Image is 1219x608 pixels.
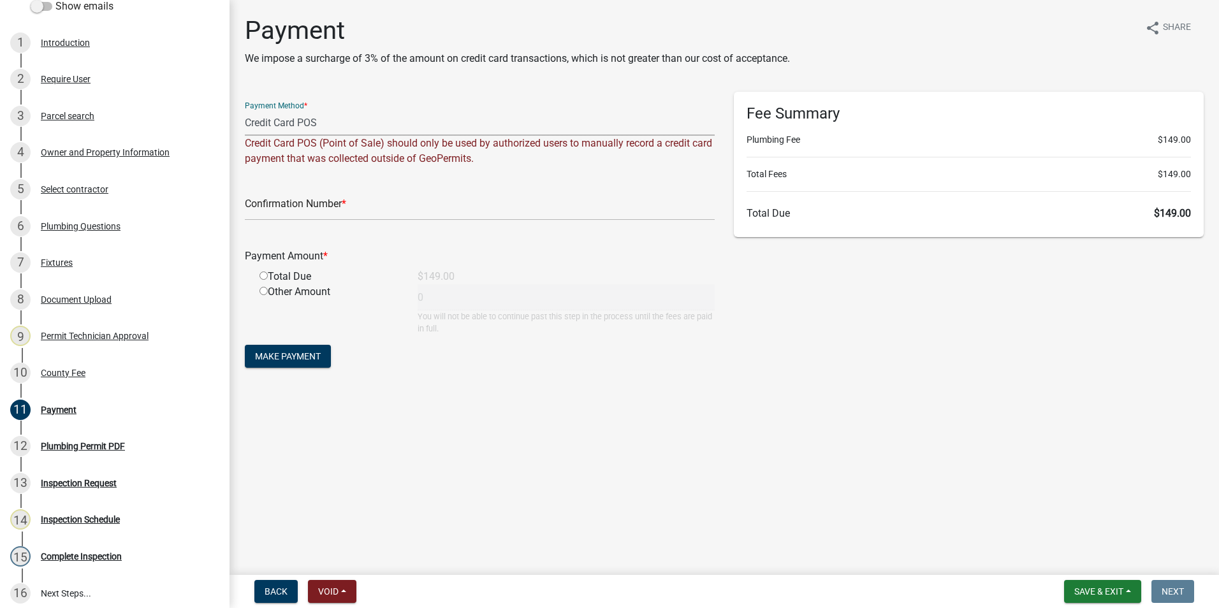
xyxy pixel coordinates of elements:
div: 5 [10,179,31,199]
div: 3 [10,106,31,126]
div: Plumbing Questions [41,222,120,231]
div: 6 [10,216,31,236]
button: Back [254,580,298,603]
div: Owner and Property Information [41,148,170,157]
h1: Payment [245,15,790,46]
div: Complete Inspection [41,552,122,561]
span: $149.00 [1158,133,1191,147]
span: Make Payment [255,351,321,361]
div: 1 [10,33,31,53]
div: Other Amount [250,284,408,335]
h6: Total Due [747,207,1191,219]
div: Require User [41,75,91,83]
div: 12 [10,436,31,456]
div: Plumbing Permit PDF [41,442,125,451]
div: 7 [10,252,31,273]
div: Credit Card POS (Point of Sale) should only be used by authorized users to manually record a cred... [245,136,715,166]
div: 15 [10,546,31,567]
div: Inspection Request [41,479,117,488]
div: 14 [10,509,31,530]
div: 16 [10,583,31,604]
div: Document Upload [41,295,112,304]
div: 4 [10,142,31,163]
div: 10 [10,363,31,383]
button: Make Payment [245,345,331,368]
div: Payment Amount [235,249,724,264]
div: Parcel search [41,112,94,120]
button: shareShare [1135,15,1201,40]
div: Select contractor [41,185,108,194]
button: Next [1151,580,1194,603]
div: 13 [10,473,31,493]
span: $149.00 [1154,207,1191,219]
div: County Fee [41,368,85,377]
span: Void [318,586,339,597]
div: 11 [10,400,31,420]
button: Save & Exit [1064,580,1141,603]
span: $149.00 [1158,168,1191,181]
span: Next [1162,586,1184,597]
div: Payment [41,405,77,414]
div: Introduction [41,38,90,47]
i: share [1145,20,1160,36]
div: 9 [10,326,31,346]
div: 2 [10,69,31,89]
button: Void [308,580,356,603]
p: We impose a surcharge of 3% of the amount on credit card transactions, which is not greater than ... [245,51,790,66]
span: Save & Exit [1074,586,1123,597]
h6: Fee Summary [747,105,1191,123]
div: 8 [10,289,31,310]
li: Plumbing Fee [747,133,1191,147]
div: Permit Technician Approval [41,331,149,340]
li: Total Fees [747,168,1191,181]
span: Back [265,586,288,597]
div: Inspection Schedule [41,515,120,524]
span: Share [1163,20,1191,36]
div: Total Due [250,269,408,284]
div: Fixtures [41,258,73,267]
